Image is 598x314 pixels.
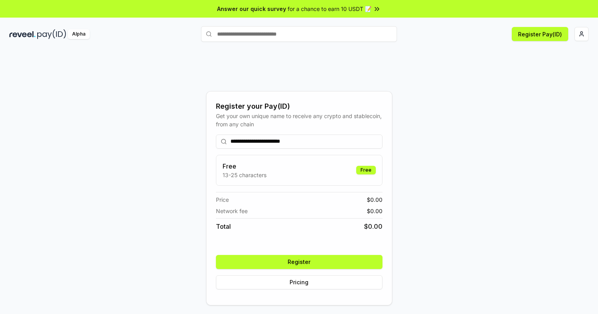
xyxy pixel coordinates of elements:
[367,207,382,215] span: $ 0.00
[367,196,382,204] span: $ 0.00
[68,29,90,39] div: Alpha
[216,275,382,289] button: Pricing
[216,207,248,215] span: Network fee
[9,29,36,39] img: reveel_dark
[223,171,266,179] p: 13-25 characters
[37,29,66,39] img: pay_id
[512,27,568,41] button: Register Pay(ID)
[216,196,229,204] span: Price
[223,161,266,171] h3: Free
[216,222,231,231] span: Total
[217,5,286,13] span: Answer our quick survey
[216,255,382,269] button: Register
[288,5,371,13] span: for a chance to earn 10 USDT 📝
[216,112,382,128] div: Get your own unique name to receive any crypto and stablecoin, from any chain
[216,101,382,112] div: Register your Pay(ID)
[356,166,376,174] div: Free
[364,222,382,231] span: $ 0.00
